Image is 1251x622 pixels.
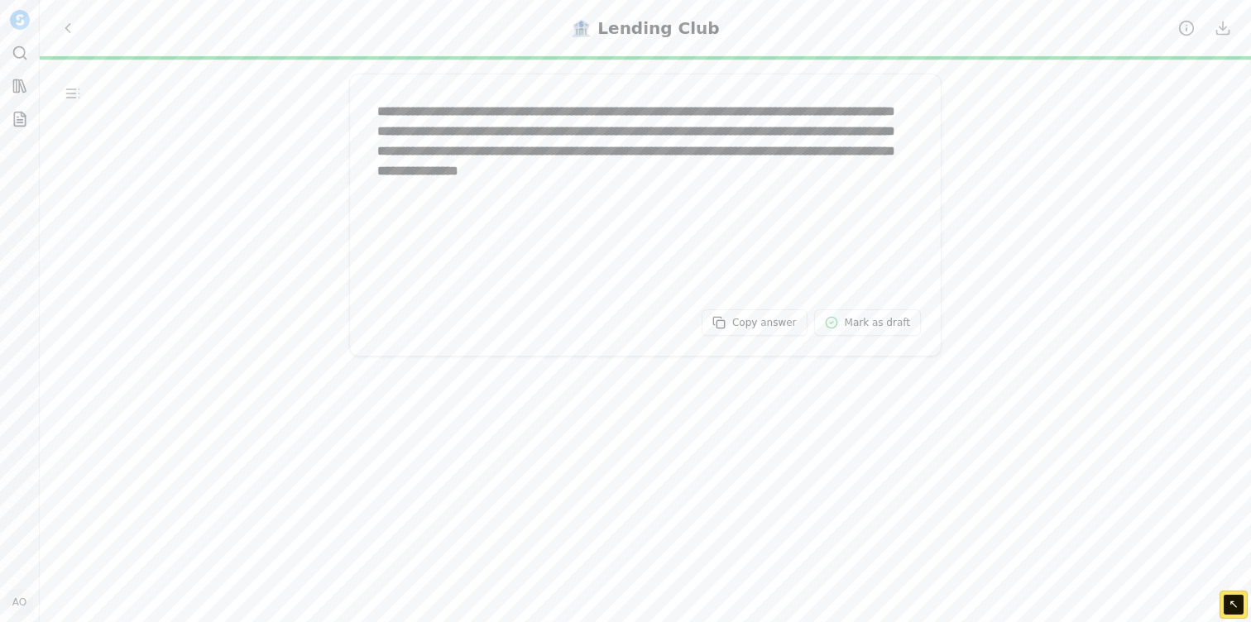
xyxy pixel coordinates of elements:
button: Mark as draft [814,309,921,336]
a: Library [7,73,33,99]
a: Projects [7,106,33,132]
button: Back to Projects [53,13,83,43]
button: Project details [1172,13,1201,43]
button: AO [7,589,33,615]
span: Copy answer [732,316,797,329]
div: 🏦 Lending Club [571,17,719,40]
button: Copy answer [702,309,808,336]
a: Search [7,40,33,66]
button: Settle [7,7,33,33]
button: ↖ [1224,595,1244,615]
img: Settle [10,10,30,30]
span: Mark as draft [845,316,910,329]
